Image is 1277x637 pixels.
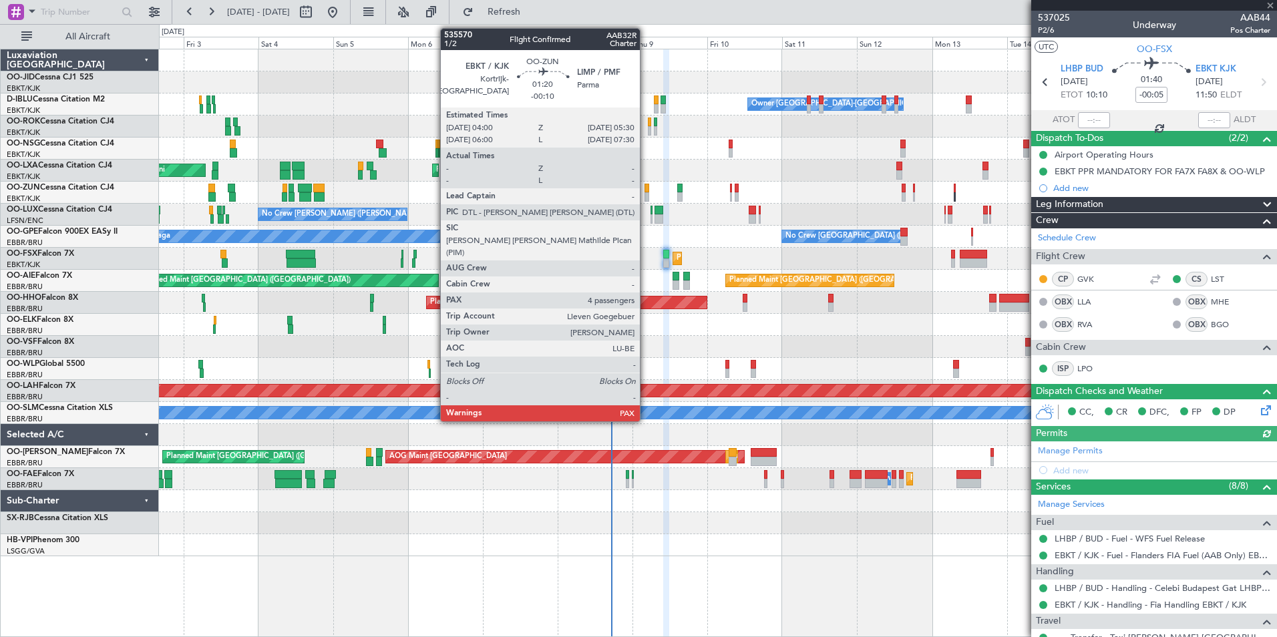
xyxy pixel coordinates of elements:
[7,360,39,368] span: OO-WLP
[1149,406,1169,419] span: DFC,
[7,272,72,280] a: OO-AIEFalcon 7X
[1196,75,1223,89] span: [DATE]
[1036,479,1071,495] span: Services
[7,140,40,148] span: OO-NSG
[1036,197,1103,212] span: Leg Information
[7,458,43,468] a: EBBR/BRU
[7,536,33,544] span: HB-VPI
[1192,406,1202,419] span: FP
[1038,11,1070,25] span: 537025
[7,162,38,170] span: OO-LXA
[7,294,41,302] span: OO-HHO
[389,447,507,467] div: AOG Maint [GEOGRAPHIC_DATA]
[932,37,1007,49] div: Mon 13
[7,382,39,390] span: OO-LAH
[1077,273,1107,285] a: GVK
[7,95,33,103] span: D-IBLU
[1086,89,1107,102] span: 10:10
[1133,18,1176,32] div: Underway
[7,128,40,138] a: EBKT/KJK
[7,448,88,456] span: OO-[PERSON_NAME]
[7,172,40,182] a: EBKT/KJK
[7,118,114,126] a: OO-ROKCessna Citation CJ4
[7,272,35,280] span: OO-AIE
[476,7,532,17] span: Refresh
[910,469,1027,489] div: Planned Maint Melsbroek Air Base
[35,32,141,41] span: All Aircraft
[7,216,43,226] a: LFSN/ENC
[7,316,37,324] span: OO-ELK
[7,228,118,236] a: OO-GPEFalcon 900EX EASy II
[1211,296,1241,308] a: MHE
[7,228,38,236] span: OO-GPE
[7,184,40,192] span: OO-ZUN
[1036,564,1074,580] span: Handling
[430,292,540,312] div: Planned Maint Geneva (Cointrin)
[1036,131,1103,146] span: Dispatch To-Dos
[1077,318,1107,331] a: RVA
[7,514,34,522] span: SX-RJB
[1061,63,1103,76] span: LHBP BUD
[7,326,43,336] a: EBBR/BRU
[558,37,632,49] div: Wed 8
[1052,317,1074,332] div: OBX
[166,447,408,467] div: Planned Maint [GEOGRAPHIC_DATA] ([GEOGRAPHIC_DATA] National)
[1053,182,1270,194] div: Add new
[1055,550,1270,561] a: EBKT / KJK - Fuel - Flanders FIA Fuel (AAB Only) EBKT / KJK
[7,206,38,214] span: OO-LUX
[1196,89,1217,102] span: 11:50
[184,37,258,49] div: Fri 3
[1055,149,1153,160] div: Airport Operating Hours
[1077,296,1107,308] a: LLA
[1038,498,1105,511] a: Manage Services
[632,37,707,49] div: Thu 9
[1036,340,1086,355] span: Cabin Crew
[1229,479,1248,493] span: (8/8)
[436,160,592,180] div: Planned Maint Kortrijk-[GEOGRAPHIC_DATA]
[1036,614,1061,629] span: Travel
[1052,361,1074,376] div: ISP
[1055,582,1270,594] a: LHBP / BUD - Handling - Celebi Budapest Gat LHBP / BUD
[1137,42,1172,56] span: OO-FSX
[1035,41,1058,53] button: UTC
[7,404,113,412] a: OO-SLMCessna Citation XLS
[7,184,114,192] a: OO-ZUNCessna Citation CJ4
[7,360,85,368] a: OO-WLPGlobal 5500
[1116,406,1127,419] span: CR
[1185,294,1208,309] div: OBX
[1036,213,1059,228] span: Crew
[1038,25,1070,36] span: P2/6
[7,514,108,522] a: SX-RJBCessna Citation XLS
[1185,272,1208,286] div: CS
[456,1,536,23] button: Refresh
[7,382,75,390] a: OO-LAHFalcon 7X
[483,37,558,49] div: Tue 7
[1036,249,1085,264] span: Flight Crew
[7,316,73,324] a: OO-ELKFalcon 8X
[1036,515,1054,530] span: Fuel
[1055,166,1265,177] div: EBKT PPR MANDATORY FOR FA7X FA8X & OO-WLP
[7,95,105,103] a: D-IBLUCessna Citation M2
[7,404,39,412] span: OO-SLM
[7,448,125,456] a: OO-[PERSON_NAME]Falcon 7X
[7,348,43,358] a: EBBR/BRU
[7,470,37,478] span: OO-FAE
[1053,114,1075,127] span: ATOT
[7,250,74,258] a: OO-FSXFalcon 7X
[729,270,940,290] div: Planned Maint [GEOGRAPHIC_DATA] ([GEOGRAPHIC_DATA])
[1052,272,1074,286] div: CP
[7,370,43,380] a: EBBR/BRU
[7,162,112,170] a: OO-LXACessna Citation CJ4
[7,83,40,93] a: EBKT/KJK
[785,226,1009,246] div: No Crew [GEOGRAPHIC_DATA] ([GEOGRAPHIC_DATA] National)
[1007,37,1082,49] div: Tue 14
[707,37,782,49] div: Fri 10
[7,294,78,302] a: OO-HHOFalcon 8X
[258,37,333,49] div: Sat 4
[751,94,932,114] div: Owner [GEOGRAPHIC_DATA]-[GEOGRAPHIC_DATA]
[333,37,408,49] div: Sun 5
[857,37,932,49] div: Sun 12
[1038,232,1096,245] a: Schedule Crew
[1061,75,1088,89] span: [DATE]
[408,37,483,49] div: Mon 6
